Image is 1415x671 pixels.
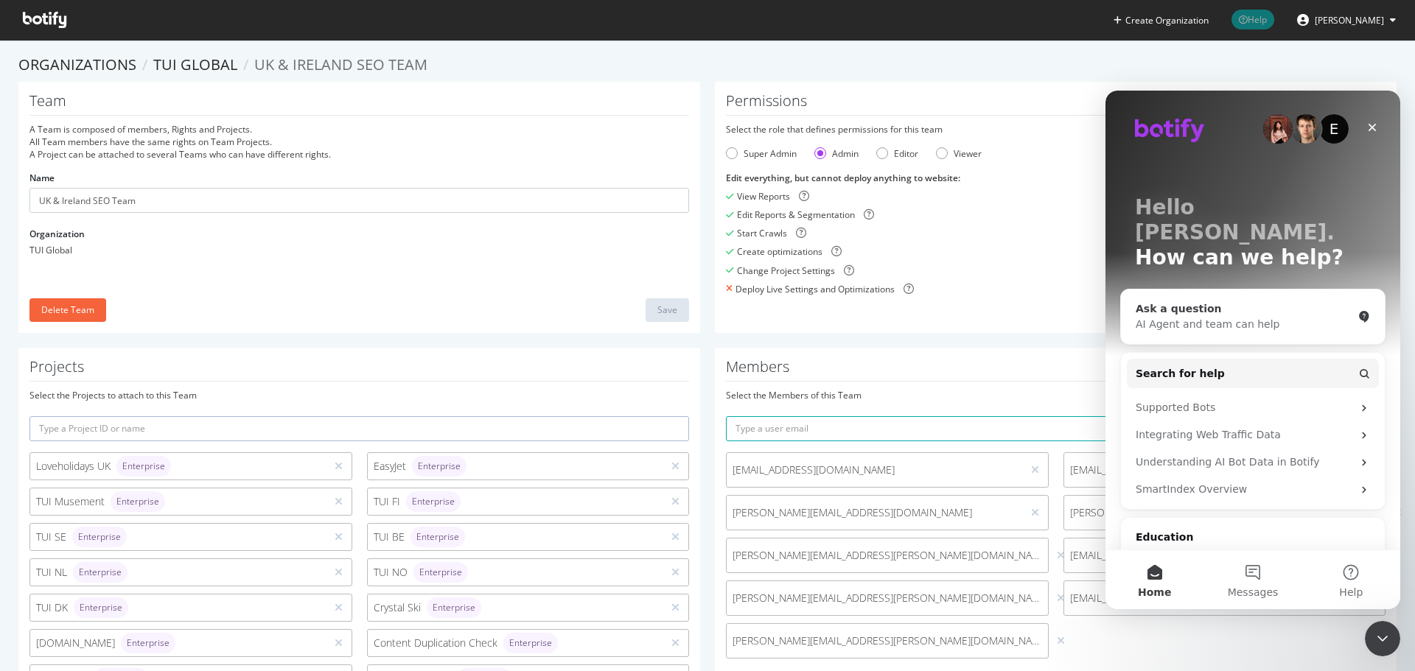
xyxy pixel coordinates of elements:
span: Enterprise [122,462,165,471]
span: Enterprise [79,568,122,577]
span: Enterprise [78,533,121,541]
div: TUI Musement [36,491,320,512]
div: Loveholidays UK [36,456,320,477]
div: Editor [876,147,918,160]
div: brand label [427,597,481,618]
div: brand label [406,491,461,512]
div: TUI FI [374,491,657,512]
div: Content Duplication Check [374,633,657,653]
span: Enterprise [412,497,455,506]
span: [PERSON_NAME][EMAIL_ADDRESS][PERSON_NAME][DOMAIN_NAME] [1070,505,1380,520]
label: Name [29,172,55,184]
label: Organization [29,228,85,240]
span: Help [1231,10,1274,29]
h1: Team [29,93,689,116]
span: [EMAIL_ADDRESS][DOMAIN_NAME] [1070,463,1354,477]
a: TUI Global [153,55,237,74]
span: [PERSON_NAME][EMAIL_ADDRESS][PERSON_NAME][DOMAIN_NAME] [733,591,1042,605]
div: EasyJet [374,456,657,477]
input: Name [29,188,689,213]
a: Organizations [18,55,136,74]
div: brand label [413,562,468,583]
button: Create Organization [1113,13,1209,27]
div: TUI NL [36,562,320,583]
span: [EMAIL_ADDRESS][DOMAIN_NAME] [1070,548,1354,563]
div: Super Admin [744,147,797,160]
div: View Reports [737,190,790,203]
span: UK & Ireland SEO Team [254,55,427,74]
div: A Team is composed of members, Rights and Projects. All Team members have the same rights on Team... [29,123,689,161]
div: Super Admin [726,147,797,160]
div: Save [657,303,677,316]
div: Select the Projects to attach to this Team [29,389,689,401]
div: Start Crawls [737,227,787,239]
span: Enterprise [80,603,122,612]
div: [DOMAIN_NAME] [36,633,320,653]
button: Save [646,298,689,322]
div: Admin [832,147,859,160]
h1: Projects [29,359,689,382]
button: Delete Team [29,298,106,322]
div: Viewer [936,147,982,160]
div: brand label [111,491,165,512]
div: Viewer [954,147,982,160]
h1: Members [726,359,1386,382]
span: Enterprise [509,639,552,647]
div: Delete Team [41,303,94,316]
div: Create optimizations [737,245,822,258]
div: Edit everything, but cannot deploy anything to website : [726,172,1386,184]
span: Enterprise [127,639,170,647]
div: brand label [73,562,127,583]
div: Edit Reports & Segmentation [737,208,855,221]
div: Editor [894,147,918,160]
div: brand label [72,527,127,547]
div: Change Project Settings [737,264,835,277]
span: Enterprise [419,568,462,577]
span: Michael Boulter [1315,14,1384,27]
div: TUI NO [374,562,657,583]
div: brand label [74,597,128,618]
div: TUI DK [36,597,320,618]
span: [EMAIL_ADDRESS][DOMAIN_NAME] [733,463,1016,477]
div: brand label [116,456,171,477]
span: [EMAIL_ADDRESS][DOMAIN_NAME] [1070,591,1354,605]
button: [PERSON_NAME] [1285,8,1408,32]
div: TUI BE [374,527,657,547]
iframe: Intercom live chat [1105,91,1400,609]
div: Admin [814,147,859,160]
ol: breadcrumbs [18,55,1397,76]
input: Type a user email [726,416,1386,441]
span: Enterprise [433,603,475,612]
div: Select the Members of this Team [726,389,1386,401]
div: TUI SE [36,527,320,547]
input: Type a Project ID or name [29,416,689,441]
div: brand label [503,633,558,653]
iframe: Intercom live chat [1365,621,1400,656]
div: brand label [121,633,175,653]
span: [PERSON_NAME][EMAIL_ADDRESS][DOMAIN_NAME] [733,505,1016,520]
